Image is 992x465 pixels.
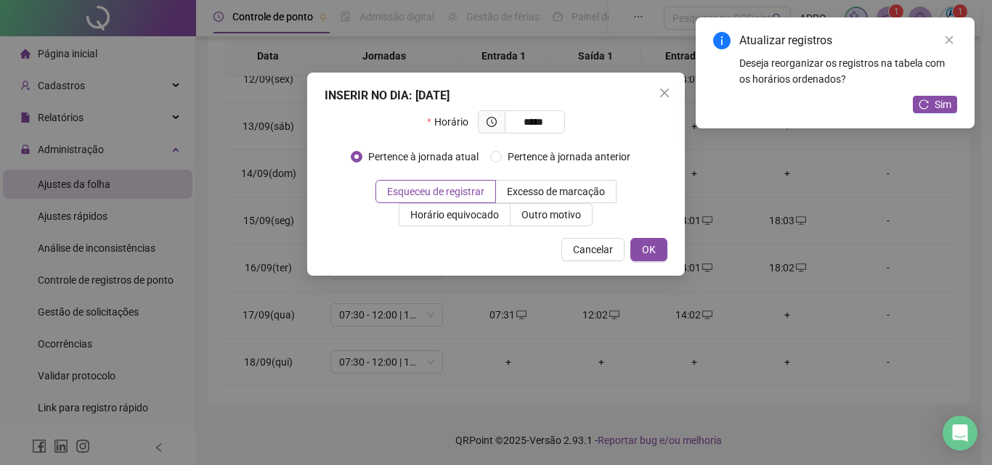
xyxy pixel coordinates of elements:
[427,110,477,133] label: Horário
[502,149,636,165] span: Pertence à jornada anterior
[630,238,667,261] button: OK
[642,242,656,258] span: OK
[653,81,676,104] button: Close
[659,87,670,99] span: close
[935,96,951,112] span: Sim
[913,96,957,113] button: Sim
[739,55,957,87] div: Deseja reorganizar os registros na tabela com os horários ordenados?
[919,99,929,110] span: reload
[387,186,484,197] span: Esqueceu de registrar
[573,242,613,258] span: Cancelar
[362,149,484,165] span: Pertence à jornada atual
[410,209,499,221] span: Horário equivocado
[325,87,667,104] div: INSERIR NO DIA : [DATE]
[941,32,957,48] a: Close
[943,416,977,450] div: Open Intercom Messenger
[739,32,957,49] div: Atualizar registros
[944,35,954,45] span: close
[487,117,497,127] span: clock-circle
[561,238,625,261] button: Cancelar
[713,32,731,49] span: info-circle
[507,186,605,197] span: Excesso de marcação
[521,209,581,221] span: Outro motivo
